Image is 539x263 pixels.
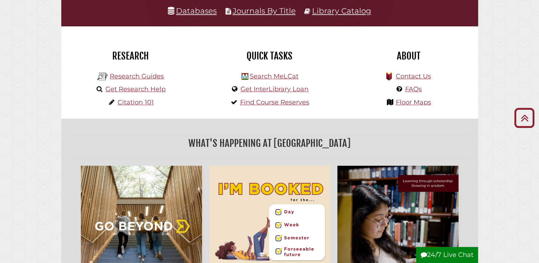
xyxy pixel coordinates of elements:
[242,73,248,80] img: Hekman Library Logo
[97,71,108,82] img: Hekman Library Logo
[206,50,334,62] h2: Quick Tasks
[240,85,309,93] a: Get InterLibrary Loan
[344,50,473,62] h2: About
[395,72,431,80] a: Contact Us
[312,6,371,15] a: Library Catalog
[67,50,195,62] h2: Research
[249,72,298,80] a: Search MeLCat
[110,72,164,80] a: Research Guides
[168,6,217,15] a: Databases
[512,112,537,124] a: Back to Top
[67,135,473,151] h2: What's Happening at [GEOGRAPHIC_DATA]
[118,98,154,106] a: Citation 101
[396,98,431,106] a: Floor Maps
[240,98,309,106] a: Find Course Reserves
[233,6,296,15] a: Journals By Title
[405,85,422,93] a: FAQs
[105,85,166,93] a: Get Research Help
